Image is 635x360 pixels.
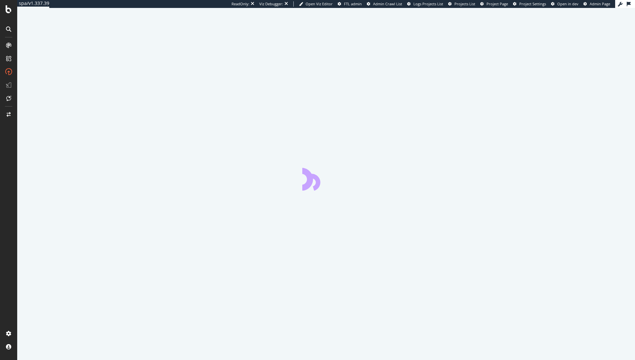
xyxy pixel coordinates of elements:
a: FTL admin [338,1,362,7]
span: Admin Crawl List [373,1,402,6]
a: Admin Crawl List [367,1,402,7]
a: Logs Projects List [407,1,443,7]
span: Open Viz Editor [306,1,333,6]
a: Project Settings [513,1,546,7]
span: Logs Projects List [413,1,443,6]
span: Projects List [454,1,475,6]
a: Project Page [480,1,508,7]
span: Open in dev [557,1,578,6]
span: FTL admin [344,1,362,6]
div: ReadOnly: [232,1,249,7]
span: Project Page [487,1,508,6]
a: Projects List [448,1,475,7]
a: Admin Page [583,1,610,7]
div: Viz Debugger: [259,1,283,7]
span: Project Settings [519,1,546,6]
span: Admin Page [590,1,610,6]
div: animation [302,167,350,191]
a: Open in dev [551,1,578,7]
a: Open Viz Editor [299,1,333,7]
